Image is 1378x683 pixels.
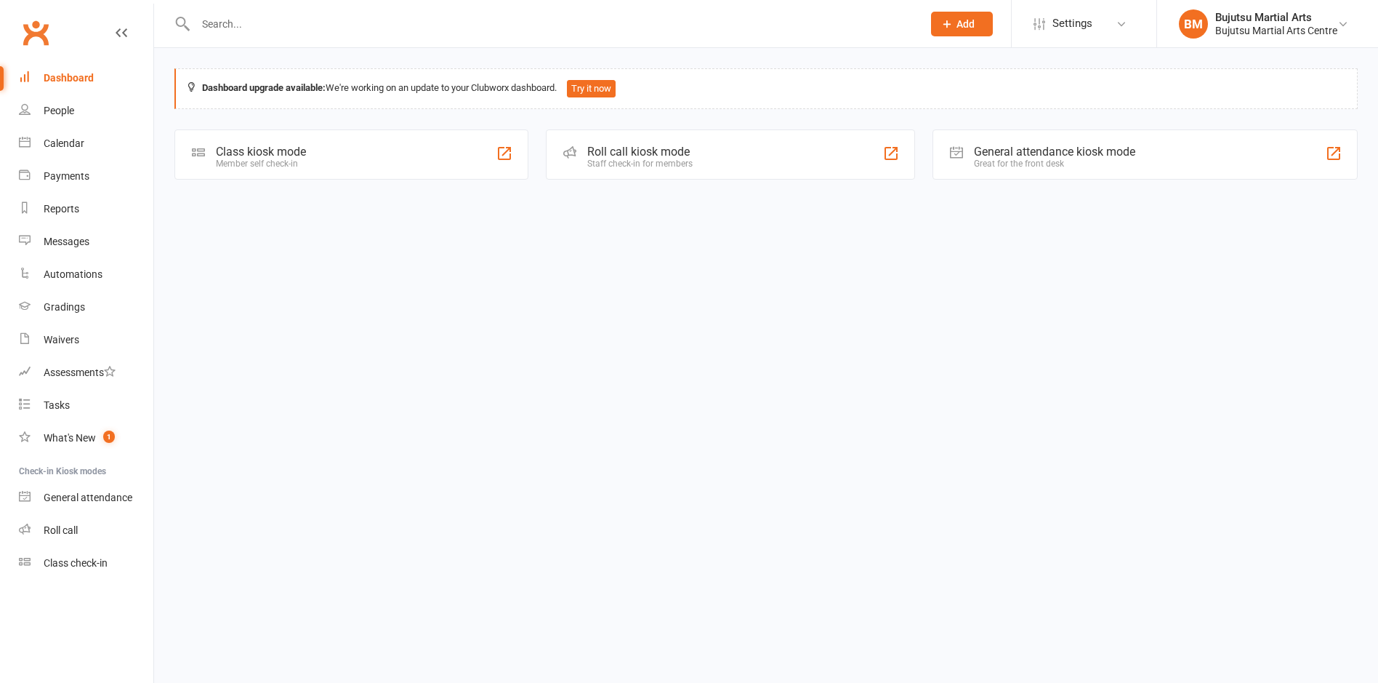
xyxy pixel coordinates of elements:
button: Add [931,12,993,36]
a: Payments [19,160,153,193]
a: Messages [19,225,153,258]
div: Tasks [44,399,70,411]
div: Automations [44,268,102,280]
div: Class check-in [44,557,108,569]
a: Dashboard [19,62,153,95]
span: Add [956,18,975,30]
div: What's New [44,432,96,444]
div: Calendar [44,137,84,149]
div: Staff check-in for members [587,159,693,169]
div: Roll call kiosk mode [587,145,693,159]
a: People [19,95,153,127]
a: Clubworx [17,15,54,51]
input: Search... [191,14,912,34]
div: People [44,105,74,116]
div: Great for the front desk [974,159,1135,169]
div: BM [1179,9,1208,39]
div: Gradings [44,301,85,313]
div: General attendance [44,492,132,503]
div: Member self check-in [216,159,306,169]
div: Class kiosk mode [216,145,306,159]
a: Waivers [19,324,153,356]
div: Assessments [44,367,116,378]
div: Reports [44,203,79,215]
span: 1 [103,431,115,443]
div: Waivers [44,334,79,346]
div: Roll call [44,524,78,536]
strong: Dashboard upgrade available: [202,82,326,93]
a: Reports [19,193,153,225]
a: Assessments [19,356,153,389]
a: Calendar [19,127,153,160]
div: Messages [44,236,89,247]
div: Dashboard [44,72,94,84]
a: Roll call [19,514,153,547]
div: General attendance kiosk mode [974,145,1135,159]
div: Payments [44,170,89,182]
a: Automations [19,258,153,291]
a: Tasks [19,389,153,422]
div: Bujutsu Martial Arts [1215,11,1337,24]
a: Gradings [19,291,153,324]
span: Settings [1052,7,1092,40]
div: Bujutsu Martial Arts Centre [1215,24,1337,37]
a: General attendance kiosk mode [19,482,153,514]
a: Class kiosk mode [19,547,153,580]
div: We're working on an update to your Clubworx dashboard. [174,68,1358,109]
a: What's New1 [19,422,153,455]
button: Try it now [567,80,616,97]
